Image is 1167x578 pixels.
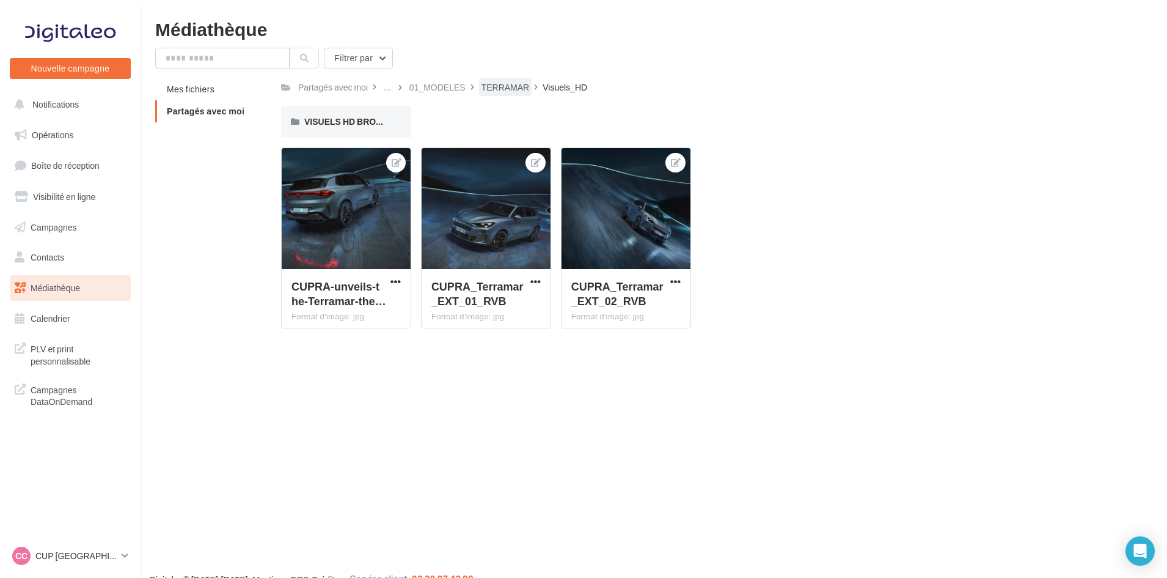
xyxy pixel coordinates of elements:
[7,184,133,210] a: Visibilité en ligne
[7,215,133,240] a: Campagnes
[291,311,401,322] div: Format d'image: jpg
[291,280,386,308] span: CUPRA-unveils-the-Terramar-the-new-hero-of-a-new-era_02_HQ
[7,306,133,332] a: Calendrier
[1125,536,1155,566] div: Open Intercom Messenger
[304,116,407,127] span: VISUELS HD BROMURES
[431,311,541,322] div: Format d'image: jpg
[543,81,587,94] div: Visuels_HD
[324,48,393,69] button: Filtrer par
[15,550,27,562] span: CC
[31,283,80,293] span: Médiathèque
[31,252,64,262] span: Contacts
[7,245,133,270] a: Contacts
[7,122,133,148] a: Opérations
[571,280,664,308] span: CUPRA_Terramar_EXT_02_RVB
[31,221,77,232] span: Campagnes
[7,336,133,372] a: PLV et print personnalisable
[7,275,133,301] a: Médiathèque
[481,81,530,94] div: TERRAMAR
[431,280,524,308] span: CUPRA_Terramar_EXT_01_RVB
[167,84,214,94] span: Mes fichiers
[381,79,393,96] div: ...
[298,81,368,94] div: Partagés avec moi
[7,377,133,413] a: Campagnes DataOnDemand
[167,106,244,116] span: Partagés avec moi
[571,311,681,322] div: Format d'image: jpg
[7,152,133,179] a: Boîte de réception
[7,92,128,117] button: Notifications
[31,341,126,367] span: PLV et print personnalisable
[31,382,126,408] span: Campagnes DataOnDemand
[409,81,466,94] div: 01_MODELES
[31,313,70,324] span: Calendrier
[32,130,73,140] span: Opérations
[10,544,131,568] a: CC CUP [GEOGRAPHIC_DATA]
[10,58,131,79] button: Nouvelle campagne
[155,20,1152,38] div: Médiathèque
[35,550,117,562] p: CUP [GEOGRAPHIC_DATA]
[33,191,95,202] span: Visibilité en ligne
[32,99,79,109] span: Notifications
[31,160,100,171] span: Boîte de réception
